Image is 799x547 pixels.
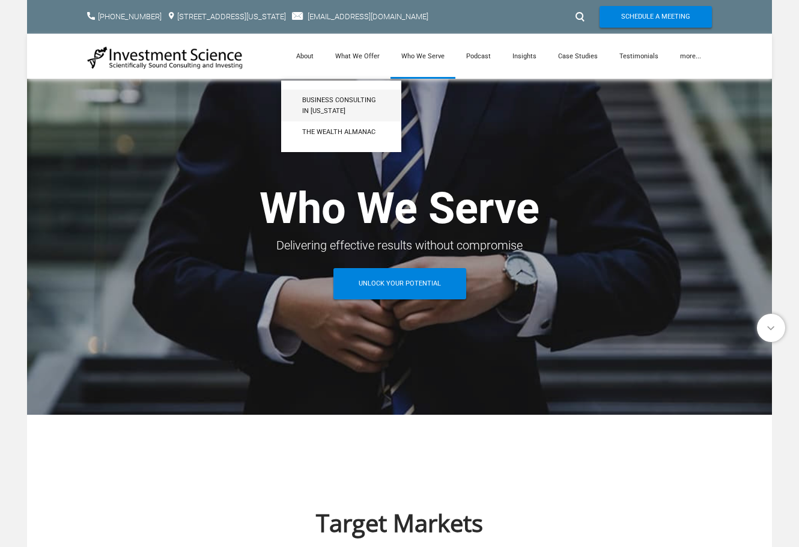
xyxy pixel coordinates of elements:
[177,12,286,21] a: [STREET_ADDRESS][US_STATE]​
[547,34,609,79] a: Case Studies
[669,34,712,79] a: more...
[502,34,547,79] a: Insights
[390,34,455,79] a: Who We Serve
[455,34,502,79] a: Podcast
[324,34,390,79] a: What We Offer
[87,511,712,535] h1: Target Markets
[87,46,243,70] img: Investment Science | NYC Consulting Services
[285,34,324,79] a: About
[600,6,712,28] a: Schedule A Meeting
[609,34,669,79] a: Testimonials
[359,268,441,299] span: Unlock Your Potential
[302,127,380,138] span: The Wealth Almanac​
[281,90,401,121] a: Business Consulting in [US_STATE]
[302,95,380,116] span: Business Consulting in [US_STATE]
[87,234,712,256] div: Delivering effective results without compromise
[621,6,690,28] span: Schedule A Meeting
[308,12,428,21] a: [EMAIL_ADDRESS][DOMAIN_NAME]
[260,183,539,234] strong: Who We Serve
[333,268,466,299] a: Unlock Your Potential
[98,12,162,21] a: [PHONE_NUMBER]
[281,121,401,143] a: The Wealth Almanac​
